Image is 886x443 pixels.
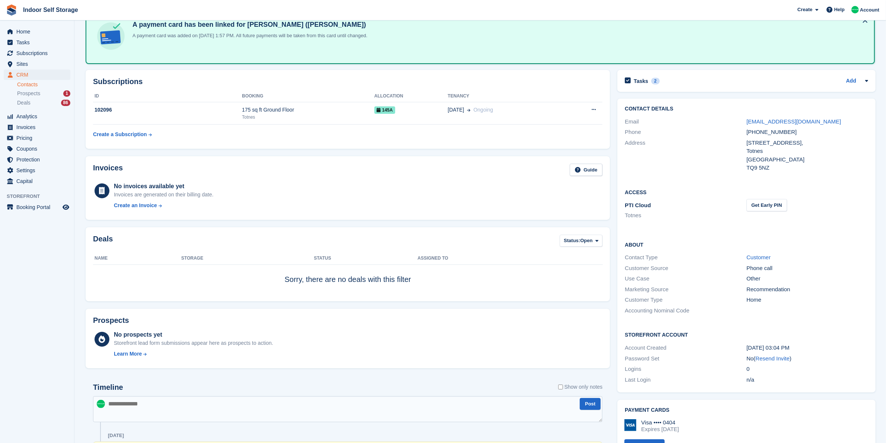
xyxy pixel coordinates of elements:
div: Contact Type [625,253,746,262]
img: Helen Nicholls [97,400,105,408]
img: Visa Logo [624,419,636,431]
div: Phone call [746,264,868,273]
div: 0 [746,365,868,373]
span: Status: [564,237,580,244]
img: stora-icon-8386f47178a22dfd0bd8f6a31ec36ba5ce8667c1dd55bd0f319d3a0aa187defe.svg [6,4,17,16]
a: Create an Invoice [114,202,214,209]
span: Tasks [16,37,61,48]
span: Account [860,6,879,14]
span: Protection [16,154,61,165]
a: menu [4,165,70,176]
span: Ongoing [473,107,493,113]
a: menu [4,154,70,165]
div: [STREET_ADDRESS], [746,139,868,147]
a: menu [4,59,70,69]
button: Post [580,398,601,410]
div: Expires [DATE] [641,426,679,433]
a: menu [4,111,70,122]
h2: Contact Details [625,106,868,112]
span: Sorry, there are no deals with this filter [285,275,411,283]
th: Allocation [374,90,448,102]
div: Visa •••• 0404 [641,419,679,426]
div: Recommendation [746,285,868,294]
h2: Invoices [93,164,123,176]
span: Open [580,237,592,244]
div: Last Login [625,376,746,384]
th: Status [314,253,418,264]
div: Customer Source [625,264,746,273]
label: Show only notes [558,383,603,391]
img: Helen Nicholls [851,6,859,13]
span: Capital [16,176,61,186]
span: Create [797,6,812,13]
div: Invoices are generated on their billing date. [114,191,214,199]
div: Learn More [114,350,142,358]
div: Customer Type [625,296,746,304]
div: 1 [63,90,70,97]
span: Coupons [16,144,61,154]
div: No invoices available yet [114,182,214,191]
span: Invoices [16,122,61,132]
div: Use Case [625,275,746,283]
th: Name [93,253,181,264]
div: Totnes [746,147,868,155]
p: A payment card was added on [DATE] 1:57 PM. All future payments will be taken from this card unti... [129,32,367,39]
a: Guide [570,164,602,176]
div: 102096 [93,106,242,114]
a: menu [4,48,70,58]
div: Address [625,139,746,172]
span: Home [16,26,61,37]
span: Deals [17,99,31,106]
span: Booking Portal [16,202,61,212]
button: Status: Open [560,235,602,247]
h2: Prospects [93,316,129,325]
a: menu [4,122,70,132]
h2: Payment cards [625,407,868,413]
div: Totnes [242,114,374,121]
a: menu [4,26,70,37]
a: Resend Invite [755,355,790,362]
span: Settings [16,165,61,176]
div: Email [625,118,746,126]
th: Assigned to [418,253,602,264]
th: Booking [242,90,374,102]
a: Deals 86 [17,99,70,107]
div: Home [746,296,868,304]
span: [DATE] [448,106,464,114]
h2: Deals [93,235,113,248]
div: Storefront lead form submissions appear here as prospects to action. [114,339,273,347]
a: Indoor Self Storage [20,4,81,16]
input: Show only notes [558,383,563,391]
img: card-linked-ebf98d0992dc2aeb22e95c0e3c79077019eb2392cfd83c6a337811c24bc77127.svg [95,20,127,52]
a: Preview store [61,203,70,212]
div: Accounting Nominal Code [625,306,746,315]
a: menu [4,202,70,212]
a: Learn More [114,350,273,358]
div: Create an Invoice [114,202,157,209]
h2: Access [625,188,868,196]
span: Help [834,6,845,13]
div: 175 sq ft Ground Floor [242,106,374,114]
th: Storage [181,253,314,264]
button: Get Early PIN [746,199,787,211]
div: 86 [61,100,70,106]
div: No [746,354,868,363]
div: Phone [625,128,746,137]
div: Password Set [625,354,746,363]
h4: A payment card has been linked for [PERSON_NAME] ([PERSON_NAME]) [129,20,367,29]
a: Create a Subscription [93,128,152,141]
div: [PHONE_NUMBER] [746,128,868,137]
span: Prospects [17,90,40,97]
span: 145A [374,106,395,114]
a: menu [4,70,70,80]
div: [DATE] [108,433,124,439]
a: [EMAIL_ADDRESS][DOMAIN_NAME] [746,118,841,125]
div: No prospects yet [114,330,273,339]
div: n/a [746,376,868,384]
h2: Subscriptions [93,77,602,86]
a: menu [4,176,70,186]
div: Logins [625,365,746,373]
div: [DATE] 03:04 PM [746,344,868,352]
span: Pricing [16,133,61,143]
li: Totnes [625,211,746,220]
